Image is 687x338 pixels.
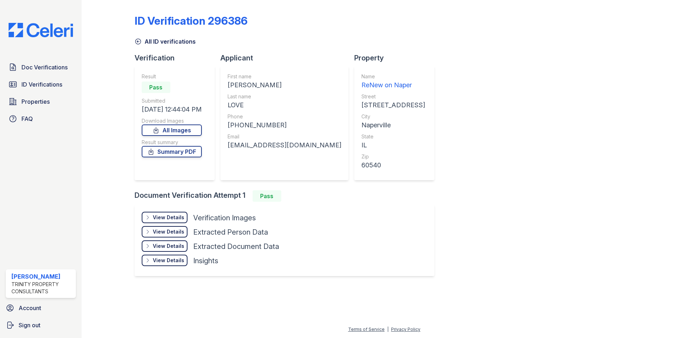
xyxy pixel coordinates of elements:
[21,80,62,89] span: ID Verifications
[348,327,385,332] a: Terms of Service
[361,100,425,110] div: [STREET_ADDRESS]
[6,112,76,126] a: FAQ
[142,82,170,93] div: Pass
[228,73,341,80] div: First name
[361,153,425,160] div: Zip
[228,80,341,90] div: [PERSON_NAME]
[228,113,341,120] div: Phone
[21,63,68,72] span: Doc Verifications
[361,93,425,100] div: Street
[228,100,341,110] div: LOVE
[153,214,184,221] div: View Details
[135,14,248,27] div: ID Verification 296386
[361,73,425,80] div: Name
[135,53,220,63] div: Verification
[21,114,33,123] span: FAQ
[228,133,341,140] div: Email
[354,53,440,63] div: Property
[6,60,76,74] a: Doc Verifications
[361,73,425,90] a: Name ReNew on Naper
[135,37,196,46] a: All ID verifications
[253,190,281,202] div: Pass
[3,301,79,315] a: Account
[193,227,268,237] div: Extracted Person Data
[193,256,218,266] div: Insights
[11,272,73,281] div: [PERSON_NAME]
[153,228,184,235] div: View Details
[657,309,680,331] iframe: chat widget
[220,53,354,63] div: Applicant
[142,73,202,80] div: Result
[228,140,341,150] div: [EMAIL_ADDRESS][DOMAIN_NAME]
[153,257,184,264] div: View Details
[142,146,202,157] a: Summary PDF
[6,77,76,92] a: ID Verifications
[361,120,425,130] div: Naperville
[19,304,41,312] span: Account
[228,93,341,100] div: Last name
[142,139,202,146] div: Result summary
[361,133,425,140] div: State
[387,327,389,332] div: |
[361,113,425,120] div: City
[361,160,425,170] div: 60540
[11,281,73,295] div: Trinity Property Consultants
[142,117,202,124] div: Download Images
[142,124,202,136] a: All Images
[3,318,79,332] a: Sign out
[19,321,40,329] span: Sign out
[3,23,79,37] img: CE_Logo_Blue-a8612792a0a2168367f1c8372b55b34899dd931a85d93a1a3d3e32e68fde9ad4.png
[193,241,279,251] div: Extracted Document Data
[135,190,440,202] div: Document Verification Attempt 1
[153,243,184,250] div: View Details
[142,97,202,104] div: Submitted
[361,80,425,90] div: ReNew on Naper
[21,97,50,106] span: Properties
[391,327,420,332] a: Privacy Policy
[228,120,341,130] div: [PHONE_NUMBER]
[193,213,256,223] div: Verification Images
[361,140,425,150] div: IL
[142,104,202,114] div: [DATE] 12:44:04 PM
[6,94,76,109] a: Properties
